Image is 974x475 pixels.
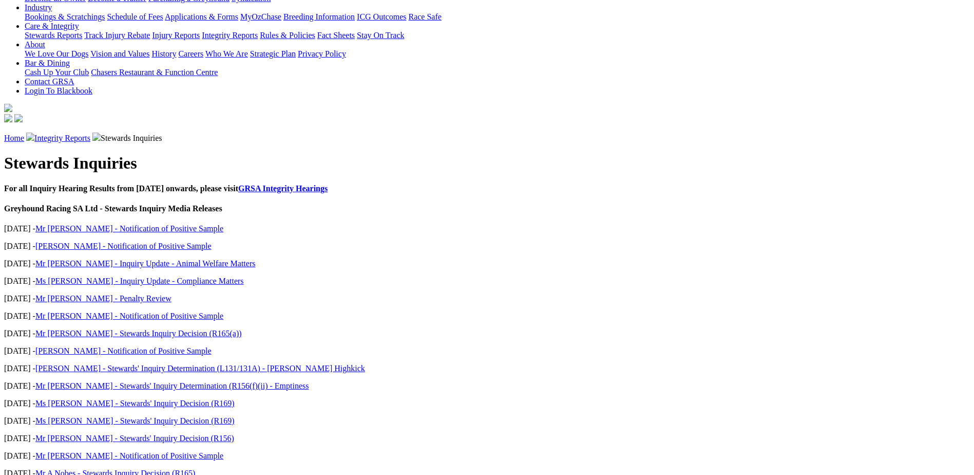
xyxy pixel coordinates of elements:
[4,154,970,173] h1: Stewards Inquiries
[26,133,34,141] img: chevron-right.svg
[34,134,90,142] a: Integrity Reports
[25,31,970,40] div: Care & Integrity
[4,104,12,112] img: logo-grsa-white.png
[25,3,52,12] a: Industry
[151,49,176,58] a: History
[4,242,970,251] p: [DATE] -
[25,77,74,86] a: Contact GRSA
[25,68,89,77] a: Cash Up Your Club
[25,49,88,58] a: We Love Our Dogs
[4,114,12,122] img: facebook.svg
[202,31,258,40] a: Integrity Reports
[283,12,355,21] a: Breeding Information
[25,12,105,21] a: Bookings & Scratchings
[90,49,149,58] a: Vision and Values
[317,31,355,40] a: Fact Sheets
[4,381,970,391] p: [DATE] -
[91,68,218,77] a: Chasers Restaurant & Function Centre
[4,399,970,408] p: [DATE] -
[260,31,315,40] a: Rules & Policies
[25,68,970,77] div: Bar & Dining
[357,12,406,21] a: ICG Outcomes
[4,294,970,303] p: [DATE] -
[25,59,70,67] a: Bar & Dining
[35,416,235,425] a: Ms [PERSON_NAME] - Stewards' Inquiry Decision (R169)
[298,49,346,58] a: Privacy Policy
[4,416,970,426] p: [DATE] -
[14,114,23,122] img: twitter.svg
[4,259,970,268] p: [DATE] -
[35,381,309,390] a: Mr [PERSON_NAME] - Stewards' Inquiry Determination (R156(f)(ii) - Emptiness
[4,133,970,143] p: Stewards Inquiries
[4,184,328,193] b: For all Inquiry Hearing Results from [DATE] onwards, please visit
[165,12,238,21] a: Applications & Forms
[250,49,296,58] a: Strategic Plan
[178,49,203,58] a: Careers
[240,12,281,21] a: MyOzChase
[107,12,163,21] a: Schedule of Fees
[84,31,150,40] a: Track Injury Rebate
[25,49,970,59] div: About
[4,312,970,321] p: [DATE] -
[35,259,256,268] a: Mr [PERSON_NAME] - Inquiry Update - Animal Welfare Matters
[25,22,79,30] a: Care & Integrity
[4,134,24,142] a: Home
[205,49,248,58] a: Who We Are
[35,312,223,320] a: Mr [PERSON_NAME] - Notification of Positive Sample
[4,434,970,443] p: [DATE] -
[35,434,234,443] a: Mr [PERSON_NAME] - Stewards' Inquiry Decision (R156)
[35,451,223,460] a: Mr [PERSON_NAME] - Notification of Positive Sample
[25,86,92,95] a: Login To Blackbook
[4,364,970,373] p: [DATE] -
[92,133,101,141] img: chevron-right.svg
[357,31,404,40] a: Stay On Track
[4,451,970,461] p: [DATE] -
[35,294,171,303] a: Mr [PERSON_NAME] - Penalty Review
[152,31,200,40] a: Injury Reports
[35,224,223,233] a: Mr [PERSON_NAME] - Notification of Positive Sample
[4,204,970,213] h4: Greyhound Racing SA Ltd - Stewards Inquiry Media Releases
[25,12,970,22] div: Industry
[238,184,328,193] a: GRSA Integrity Hearings
[4,329,970,338] p: [DATE] -
[35,242,212,250] a: [PERSON_NAME] - Notification of Positive Sample
[4,224,970,233] p: [DATE] -
[408,12,441,21] a: Race Safe
[35,329,242,338] a: Mr [PERSON_NAME] - Stewards Inquiry Decision (R165(a))
[35,399,235,408] a: Ms [PERSON_NAME] - Stewards' Inquiry Decision (R169)
[35,346,212,355] a: [PERSON_NAME] - Notification of Positive Sample
[35,364,365,373] a: [PERSON_NAME] - Stewards' Inquiry Determination (L131/131A) - [PERSON_NAME] Highkick
[4,346,970,356] p: [DATE] -
[25,40,45,49] a: About
[4,277,970,286] p: [DATE] -
[25,31,82,40] a: Stewards Reports
[35,277,244,285] a: Ms [PERSON_NAME] - Inquiry Update - Compliance Matters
